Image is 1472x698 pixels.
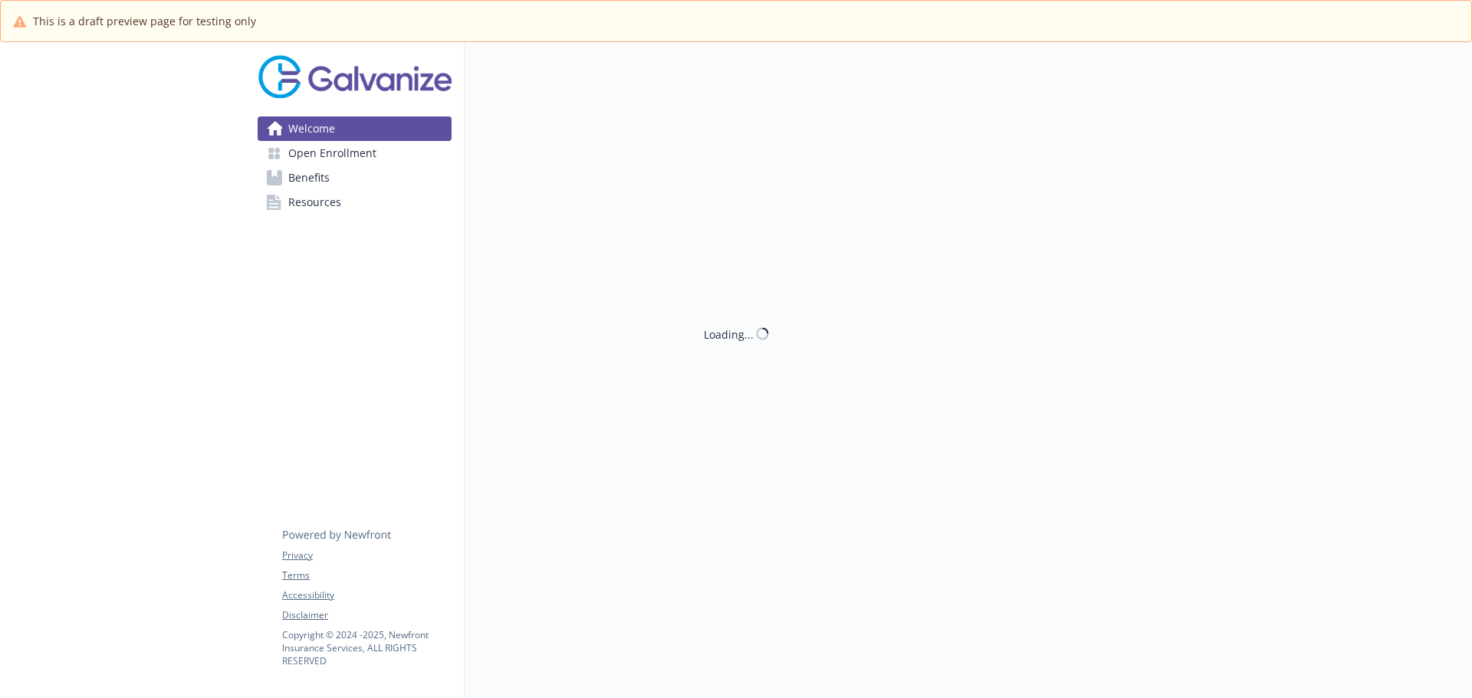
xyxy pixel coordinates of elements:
[282,588,451,602] a: Accessibility
[282,549,451,562] a: Privacy
[258,165,452,190] a: Benefits
[288,190,341,215] span: Resources
[282,569,451,582] a: Terms
[704,326,754,342] div: Loading...
[282,628,451,667] p: Copyright © 2024 - 2025 , Newfront Insurance Services, ALL RIGHTS RESERVED
[258,116,452,141] a: Welcome
[282,608,451,622] a: Disclaimer
[288,141,376,165] span: Open Enrollment
[33,13,256,29] span: This is a draft preview page for testing only
[258,141,452,165] a: Open Enrollment
[288,165,330,190] span: Benefits
[288,116,335,141] span: Welcome
[258,190,452,215] a: Resources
